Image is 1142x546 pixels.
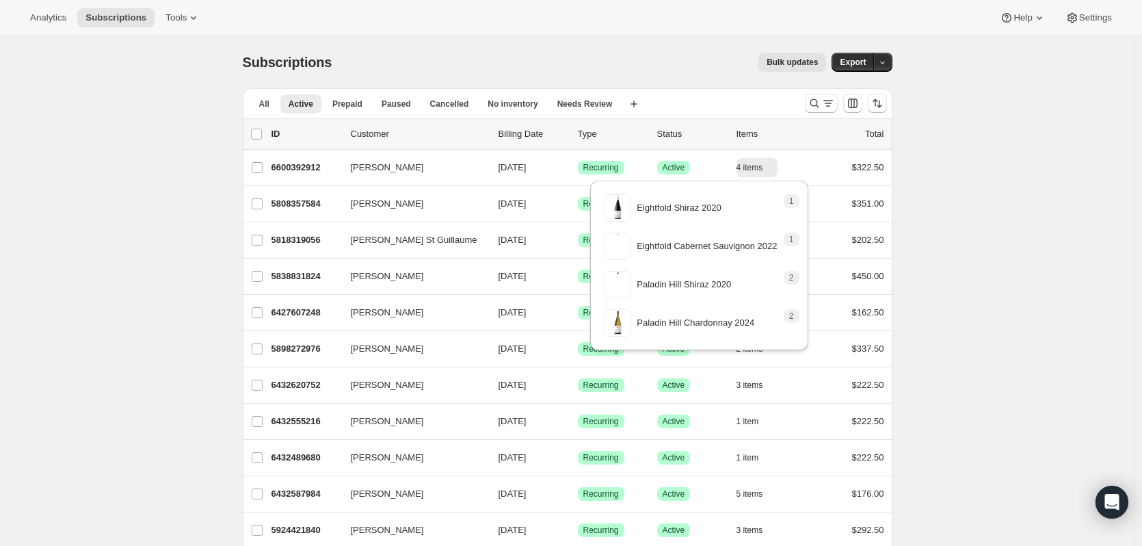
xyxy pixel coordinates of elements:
p: ID [271,127,340,141]
span: Analytics [30,12,66,23]
p: 5818319056 [271,233,340,247]
span: 1 [789,234,794,245]
span: 4 items [736,162,763,173]
span: Recurring [583,235,619,246]
span: [DATE] [499,380,527,390]
span: Recurring [583,380,619,391]
span: [DATE] [499,416,527,426]
span: Recurring [583,198,619,209]
div: 6432555216[PERSON_NAME][DATE]SuccessRecurringSuccessActive1 item$222.50 [271,412,884,431]
p: Eightfold Shiraz 2020 [637,201,721,215]
span: [PERSON_NAME] [351,487,424,501]
button: 3 items [736,521,778,540]
p: Total [865,127,884,141]
div: 6427607248[PERSON_NAME][DATE]SuccessRecurringSuccessActive3 items$162.50 [271,303,884,322]
span: Recurring [583,489,619,499]
span: Recurring [583,307,619,318]
button: [PERSON_NAME] [343,519,479,541]
div: 5898272976[PERSON_NAME][DATE]SuccessRecurringSuccessActive2 items$337.50 [271,339,884,359]
span: Active [663,416,685,427]
span: Active [663,452,685,463]
p: Paladin Hill Shiraz 2020 [637,278,731,291]
span: $222.50 [852,380,884,390]
span: Export [840,57,866,68]
span: [PERSON_NAME] [351,451,424,465]
span: [PERSON_NAME] [351,523,424,537]
span: $351.00 [852,198,884,209]
span: Active [663,525,685,536]
span: 1 [789,196,794,207]
button: [PERSON_NAME] [343,265,479,287]
div: 5818319056[PERSON_NAME] St Guillaume[DATE]SuccessRecurringSuccessActive3 items$202.50 [271,231,884,250]
span: 3 items [736,380,763,391]
div: Open Intercom Messenger [1095,486,1128,519]
p: 5838831824 [271,270,340,283]
span: Recurring [583,452,619,463]
span: [PERSON_NAME] [351,197,424,211]
span: [DATE] [499,525,527,535]
button: 1 item [736,412,774,431]
span: 1 item [736,416,759,427]
span: Recurring [583,416,619,427]
span: Active [289,99,313,109]
div: 6600392912[PERSON_NAME][DATE]SuccessRecurringSuccessActive4 items$322.50 [271,158,884,177]
div: Items [736,127,805,141]
button: Customize table column order and visibility [843,94,862,113]
button: Help [992,8,1054,27]
button: [PERSON_NAME] [343,374,479,396]
p: 5808357584 [271,197,340,211]
button: [PERSON_NAME] [343,302,479,324]
span: $222.50 [852,416,884,426]
div: 6432620752[PERSON_NAME][DATE]SuccessRecurringSuccessActive3 items$222.50 [271,376,884,395]
p: 6432555216 [271,415,340,428]
span: [PERSON_NAME] [351,270,424,283]
span: Active [663,162,685,173]
button: [PERSON_NAME] [343,411,479,432]
span: [DATE] [499,452,527,463]
span: [PERSON_NAME] [351,378,424,392]
span: Settings [1079,12,1112,23]
p: Status [657,127,726,141]
span: Recurring [583,162,619,173]
span: Needs Review [557,99,613,109]
button: Bulk updates [758,53,826,72]
button: Sort the results [868,94,887,113]
span: Active [663,489,685,499]
span: [DATE] [499,162,527,172]
span: Cancelled [430,99,469,109]
p: 6600392912 [271,161,340,174]
p: Paladin Hill Chardonnay 2024 [637,316,754,330]
span: [DATE] [499,235,527,245]
p: Customer [351,127,488,141]
button: [PERSON_NAME] [343,338,479,360]
span: Recurring [583,271,619,282]
span: [DATE] [499,489,527,499]
span: [PERSON_NAME] [351,415,424,428]
span: Subscriptions [243,55,332,70]
button: Search and filter results [805,94,838,113]
span: No inventory [488,99,537,109]
div: Type [578,127,646,141]
button: Export [832,53,874,72]
button: 3 items [736,376,778,395]
span: [DATE] [499,307,527,317]
span: $162.50 [852,307,884,317]
span: Active [663,380,685,391]
span: [DATE] [499,198,527,209]
span: $292.50 [852,525,884,535]
span: [PERSON_NAME] [351,342,424,356]
span: 3 items [736,525,763,536]
button: 1 item [736,448,774,467]
span: Recurring [583,343,619,354]
span: $222.50 [852,452,884,463]
span: Bulk updates [767,57,818,68]
button: 4 items [736,158,778,177]
span: [PERSON_NAME] [351,306,424,320]
span: $202.50 [852,235,884,245]
span: [PERSON_NAME] [351,161,424,174]
span: Prepaid [332,99,362,109]
span: 2 [789,272,794,283]
button: [PERSON_NAME] [343,193,479,215]
p: 6427607248 [271,306,340,320]
span: [DATE] [499,343,527,354]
